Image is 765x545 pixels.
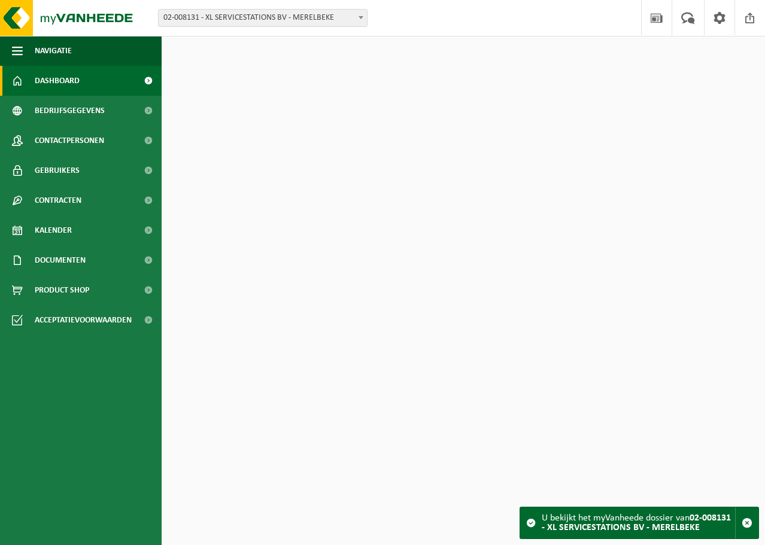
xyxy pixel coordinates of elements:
span: Acceptatievoorwaarden [35,305,132,335]
span: Dashboard [35,66,80,96]
span: Navigatie [35,36,72,66]
div: U bekijkt het myVanheede dossier van [542,507,735,538]
span: Gebruikers [35,156,80,185]
span: Contracten [35,185,81,215]
span: 02-008131 - XL SERVICESTATIONS BV - MERELBEKE [158,9,368,27]
span: Product Shop [35,275,89,305]
strong: 02-008131 - XL SERVICESTATIONS BV - MERELBEKE [542,513,731,532]
span: 02-008131 - XL SERVICESTATIONS BV - MERELBEKE [159,10,367,26]
span: Documenten [35,245,86,275]
span: Kalender [35,215,72,245]
span: Bedrijfsgegevens [35,96,105,126]
span: Contactpersonen [35,126,104,156]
